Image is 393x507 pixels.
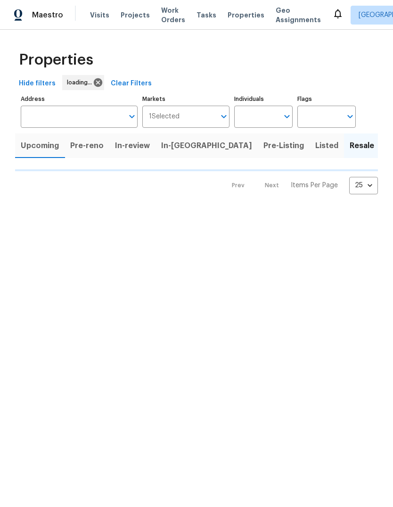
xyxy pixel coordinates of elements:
span: Pre-Listing [263,139,304,152]
button: Open [280,110,294,123]
span: Clear Filters [111,78,152,90]
div: 25 [349,173,378,198]
button: Open [125,110,139,123]
span: Upcoming [21,139,59,152]
span: Geo Assignments [276,6,321,25]
span: Hide filters [19,78,56,90]
span: Resale [350,139,374,152]
span: loading... [67,78,96,87]
p: Items Per Page [291,181,338,190]
label: Individuals [234,96,293,102]
span: Visits [90,10,109,20]
label: Address [21,96,138,102]
nav: Pagination Navigation [223,177,378,194]
button: Hide filters [15,75,59,92]
span: Maestro [32,10,63,20]
span: Properties [228,10,264,20]
span: In-review [115,139,150,152]
button: Open [217,110,230,123]
span: Properties [19,55,93,65]
div: loading... [62,75,104,90]
button: Clear Filters [107,75,156,92]
span: Pre-reno [70,139,104,152]
span: Tasks [196,12,216,18]
button: Open [344,110,357,123]
span: Projects [121,10,150,20]
span: Listed [315,139,338,152]
span: 1 Selected [149,113,180,121]
label: Markets [142,96,230,102]
label: Flags [297,96,356,102]
span: In-[GEOGRAPHIC_DATA] [161,139,252,152]
span: Work Orders [161,6,185,25]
